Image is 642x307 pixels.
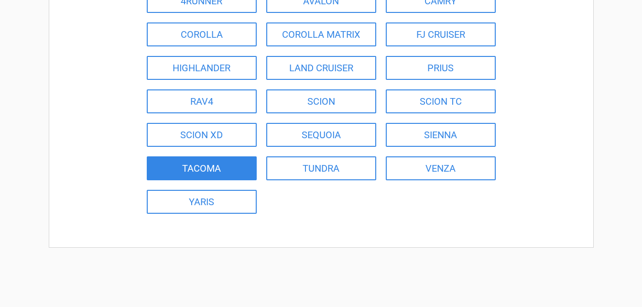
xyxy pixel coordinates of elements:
a: TACOMA [147,156,257,180]
a: VENZA [386,156,496,180]
a: TUNDRA [266,156,376,180]
a: HIGHLANDER [147,56,257,80]
a: SCION TC [386,89,496,113]
a: FJ CRUISER [386,22,496,46]
a: SCION XD [147,123,257,147]
a: PRIUS [386,56,496,80]
a: RAV4 [147,89,257,113]
a: COROLLA [147,22,257,46]
a: COROLLA MATRIX [266,22,376,46]
a: SCION [266,89,376,113]
a: SEQUOIA [266,123,376,147]
a: SIENNA [386,123,496,147]
a: YARIS [147,190,257,214]
a: LAND CRUISER [266,56,376,80]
